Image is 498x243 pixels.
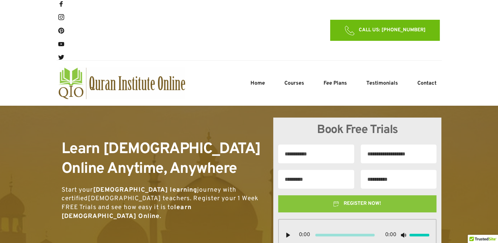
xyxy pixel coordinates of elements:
[62,186,93,194] span: Start your
[62,140,264,179] span: Learn [DEMOGRAPHIC_DATA] Online Anytime, Anywhere
[366,79,398,87] span: Testimonials
[322,79,348,87] a: Fee Plans
[62,186,238,203] span: journey with certified
[278,195,436,212] button: REGISTER NOW!
[358,26,425,34] span: CALL US: [PHONE_NUMBER]
[249,79,266,87] a: Home
[284,79,304,87] span: Courses
[250,79,265,87] span: Home
[417,79,436,87] span: Contact
[344,200,381,208] span: REGISTER NOW!
[317,122,398,138] span: Book Free Trials
[160,212,161,220] span: .
[299,232,310,238] span: 0:00
[88,195,190,202] a: [DEMOGRAPHIC_DATA] teachers
[415,79,438,87] a: Contact
[282,79,305,87] a: Courses
[93,186,197,194] strong: [DEMOGRAPHIC_DATA] learning
[385,232,396,238] span: 0:00
[62,203,194,220] strong: learn [DEMOGRAPHIC_DATA] Online
[58,67,185,99] a: quran-institute-online-australia
[330,20,440,41] a: CALL US: [PHONE_NUMBER]
[323,79,347,87] span: Fee Plans
[62,195,260,211] span: . Register your 1 Week FREE Trials and see how easy it is to
[364,79,399,87] a: Testimonials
